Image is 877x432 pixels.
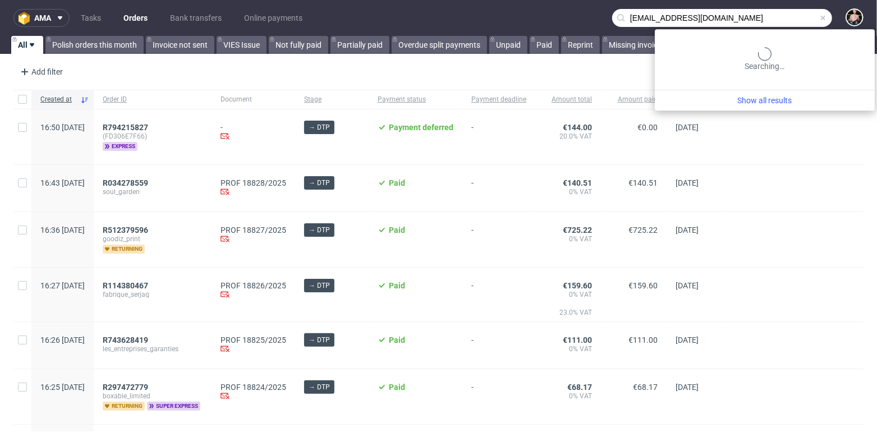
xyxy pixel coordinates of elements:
span: → DTP [309,178,330,188]
span: - [471,178,526,198]
span: (FD306E7F66) [103,132,203,141]
span: Amount paid [610,95,658,104]
span: R512379596 [103,226,148,235]
span: 16:50 [DATE] [40,123,85,132]
span: Paid [389,383,405,392]
span: returning [103,402,145,411]
span: super express [147,402,200,411]
span: → DTP [309,382,330,392]
span: 16:25 [DATE] [40,383,85,392]
div: - [221,123,286,143]
span: 0% VAT [544,344,592,353]
a: Reprint [561,36,600,54]
span: - [471,336,526,355]
a: All [11,36,43,54]
img: Marta Tomaszewska [847,10,862,25]
a: VIES Issue [217,36,267,54]
div: Add filter [16,63,65,81]
span: [DATE] [676,226,699,235]
span: Paid [389,336,405,344]
a: R034278559 [103,178,150,187]
span: les_entreprises_garanties [103,344,203,353]
span: Payment deferred [389,123,453,132]
span: R114380467 [103,281,148,290]
span: 0% VAT [544,187,592,196]
span: €159.60 [563,281,592,290]
span: Payment deadline [471,95,526,104]
span: Document [221,95,286,104]
span: €0.00 [637,123,658,132]
span: 0% VAT [544,235,592,243]
span: Stage [304,95,360,104]
a: R114380467 [103,281,150,290]
span: €144.00 [563,123,592,132]
a: PROF 18824/2025 [221,383,286,392]
span: R297472779 [103,383,148,392]
a: R512379596 [103,226,150,235]
span: express [103,142,137,151]
span: 16:26 [DATE] [40,336,85,344]
span: [DATE] [676,123,699,132]
a: Polish orders this month [45,36,144,54]
span: [DATE] [676,383,699,392]
span: [DATE] [676,336,699,344]
span: [DATE] [676,281,699,290]
span: 0% VAT [544,290,592,308]
span: soul_garden [103,187,203,196]
span: R743628419 [103,336,148,344]
span: €68.17 [567,383,592,392]
span: - [471,123,526,151]
a: Show all results [659,95,870,106]
span: €140.51 [628,178,658,187]
span: 16:43 [DATE] [40,178,85,187]
span: Paid [389,226,405,235]
a: PROF 18826/2025 [221,281,286,290]
span: €111.00 [628,336,658,344]
span: returning [103,245,145,254]
span: [DATE] [676,178,699,187]
span: €140.51 [563,178,592,187]
span: €725.22 [563,226,592,235]
div: Searching… [659,47,870,72]
a: Unpaid [489,36,527,54]
span: → DTP [309,122,330,132]
a: Orders [117,9,154,27]
a: Online payments [237,9,309,27]
span: Paid [389,281,405,290]
a: R297472779 [103,383,150,392]
span: ama [34,14,51,22]
a: Paid [530,36,559,54]
span: €159.60 [628,281,658,290]
a: Overdue split payments [392,36,487,54]
span: 16:36 [DATE] [40,226,85,235]
span: 20.0% VAT [544,132,592,141]
a: PROF 18827/2025 [221,226,286,235]
span: Payment status [378,95,453,104]
span: 16:27 [DATE] [40,281,85,290]
span: Amount total [544,95,592,104]
button: ama [13,9,70,27]
span: - [471,226,526,254]
span: €725.22 [628,226,658,235]
a: Missing invoice [602,36,668,54]
span: → DTP [309,225,330,235]
span: R034278559 [103,178,148,187]
a: Bank transfers [163,9,228,27]
a: Invoice not sent [146,36,214,54]
span: R794215827 [103,123,148,132]
span: → DTP [309,281,330,291]
a: R743628419 [103,336,150,344]
span: 0% VAT [544,392,592,401]
span: - [471,281,526,308]
span: Order ID [103,95,203,104]
span: Paid [389,178,405,187]
span: - [471,383,526,411]
span: Created at [40,95,76,104]
span: → DTP [309,335,330,345]
span: fabrique_serjaq [103,290,203,299]
span: goodiz_print [103,235,203,243]
a: Partially paid [330,36,389,54]
a: R794215827 [103,123,150,132]
a: PROF 18825/2025 [221,336,286,344]
a: Tasks [74,9,108,27]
